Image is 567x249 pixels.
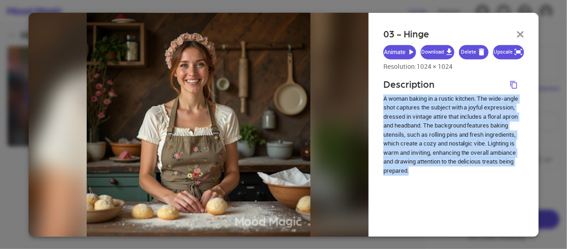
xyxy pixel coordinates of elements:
button: Delete [459,45,489,59]
h2: 03 - Hinge [383,29,429,40]
h2: Description [383,79,435,91]
p: Resolution: 1024 × 1024 [383,62,524,71]
button: Download [421,45,454,59]
button: Upscale [493,45,524,59]
img: 3.jpg [87,12,310,237]
button: Copy description [508,79,524,91]
button: Animate [383,45,416,59]
p: A woman baking in a rustic kitchen. The wide-angle shot captures the subject with a joyful expres... [383,94,524,176]
img: Close modal icon button [517,31,524,37]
